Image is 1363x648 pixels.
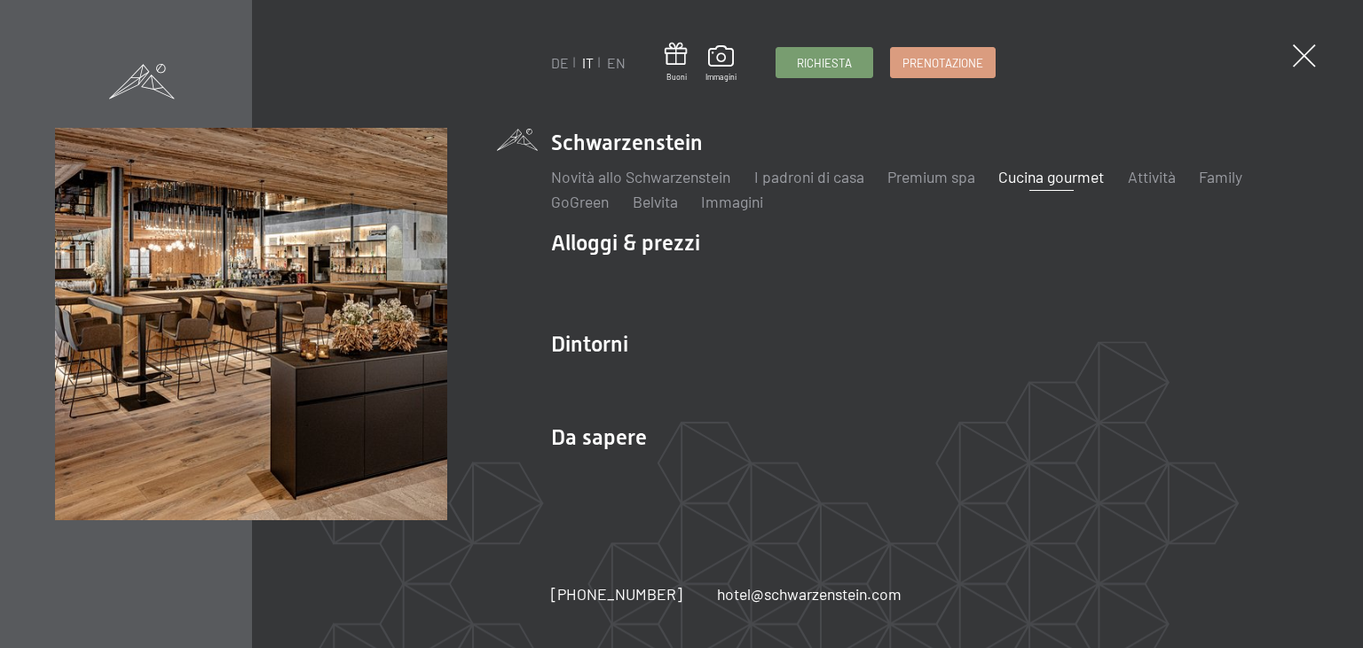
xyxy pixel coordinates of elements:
span: Richiesta [796,55,851,71]
a: Immagini [705,45,736,83]
a: I padroni di casa [753,167,863,186]
a: Buoni [665,43,688,83]
a: Premium spa [887,167,975,186]
span: Immagini [705,72,736,83]
a: GoGreen [551,192,609,211]
a: EN [607,54,626,71]
a: Novità allo Schwarzenstein [551,167,730,186]
a: IT [582,54,594,71]
a: Family [1199,167,1242,186]
a: Prenotazione [891,48,995,77]
a: Immagini [701,192,763,211]
a: Attività [1128,167,1176,186]
a: Cucina gourmet [998,167,1104,186]
span: Prenotazione [902,55,983,71]
span: [PHONE_NUMBER] [551,584,682,604]
a: Richiesta [776,48,871,77]
a: DE [551,54,569,71]
a: Belvita [632,192,677,211]
a: hotel@schwarzenstein.com [717,583,902,605]
a: [PHONE_NUMBER] [551,583,682,605]
span: Buoni [665,72,688,83]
